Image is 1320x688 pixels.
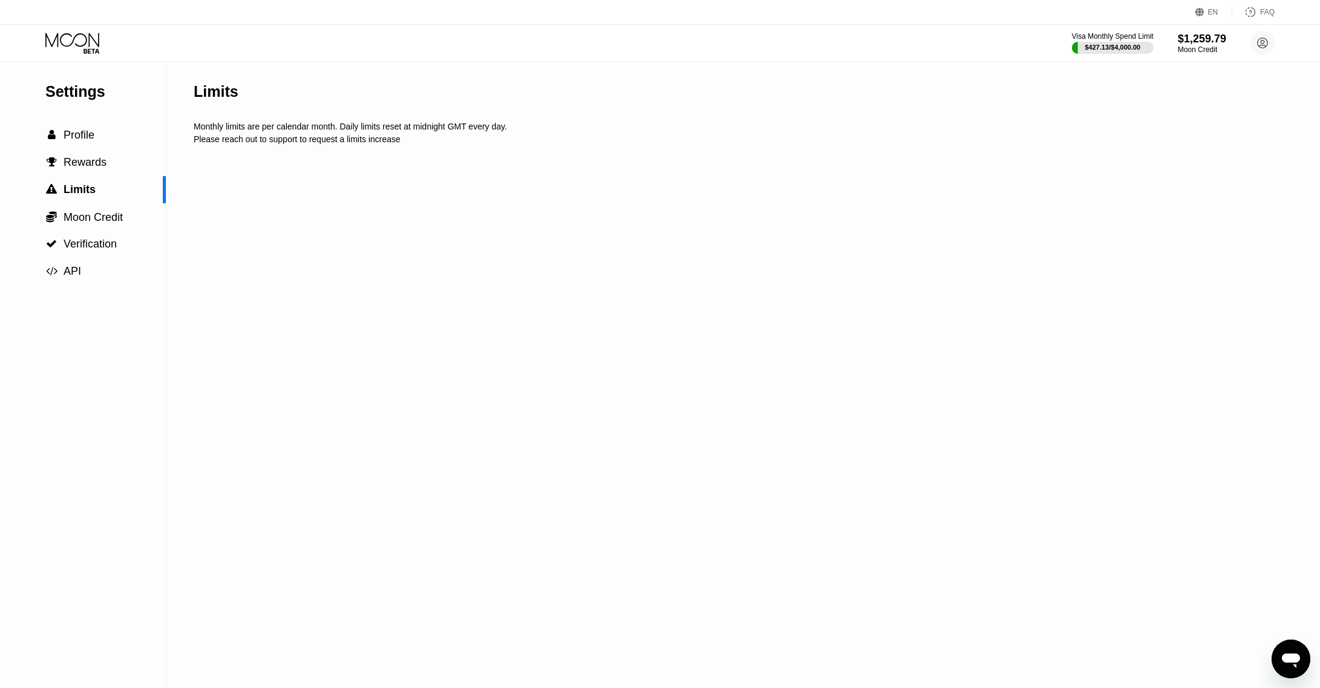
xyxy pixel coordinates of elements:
[64,238,117,250] span: Verification
[1072,32,1154,41] div: Visa Monthly Spend Limit
[45,238,57,249] div: 
[64,156,107,168] span: Rewards
[45,211,57,223] div: 
[194,134,1250,144] div: Please reach out to support to request a limits increase
[48,129,56,140] span: 
[194,83,238,100] div: Limits
[46,238,57,249] span: 
[1085,44,1140,51] div: $427.13 / $4,000.00
[45,129,57,140] div: 
[46,211,57,223] span: 
[194,122,1250,131] div: Monthly limits are per calendar month. Daily limits reset at midnight GMT every day.
[64,129,94,141] span: Profile
[64,183,96,195] span: Limits
[64,265,81,277] span: API
[45,157,57,168] div: 
[46,266,57,277] span: 
[1208,8,1218,16] div: EN
[45,83,166,100] div: Settings
[64,211,123,223] span: Moon Credit
[45,184,57,195] div: 
[1178,33,1226,54] div: $1,259.79Moon Credit
[1178,45,1226,54] div: Moon Credit
[47,157,57,168] span: 
[1195,6,1232,18] div: EN
[46,184,57,195] span: 
[1072,32,1154,54] div: Visa Monthly Spend Limit$427.13/$4,000.00
[1272,640,1310,678] iframe: 메시징 창을 시작하는 버튼
[45,266,57,277] div: 
[1232,6,1275,18] div: FAQ
[1260,8,1275,16] div: FAQ
[1178,33,1226,45] div: $1,259.79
